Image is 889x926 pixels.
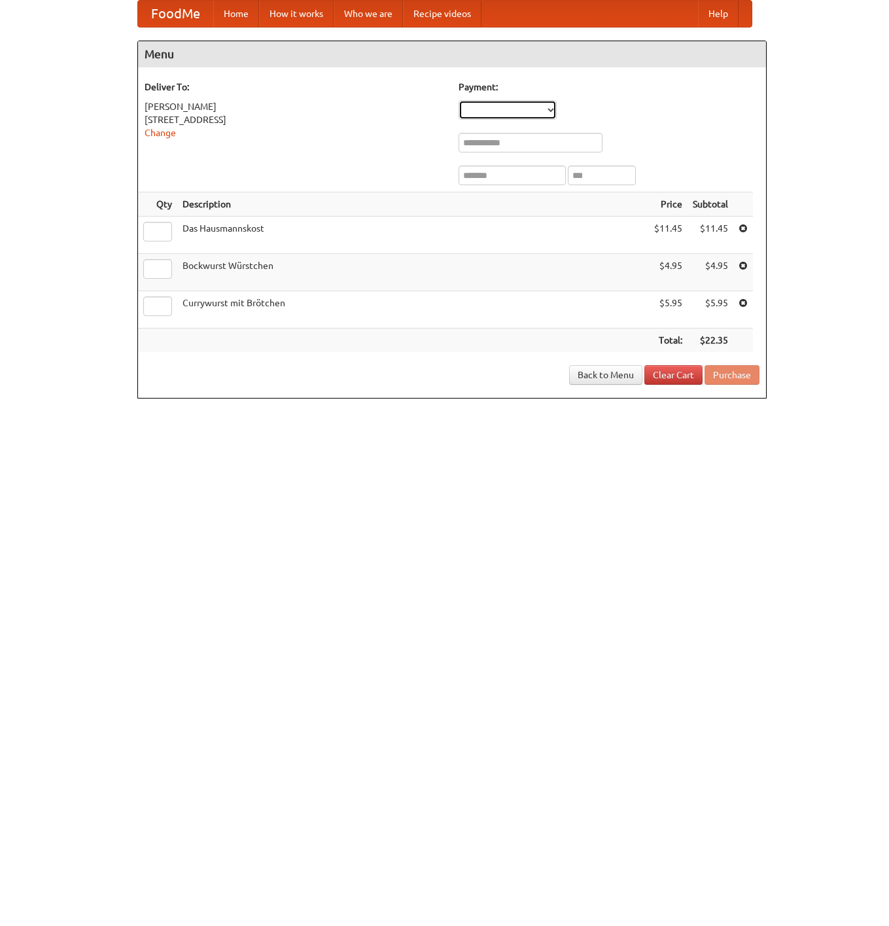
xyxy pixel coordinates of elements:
[649,329,688,353] th: Total:
[145,80,445,94] h5: Deliver To:
[649,254,688,291] td: $4.95
[138,192,177,217] th: Qty
[688,192,733,217] th: Subtotal
[177,254,649,291] td: Bockwurst Würstchen
[138,1,213,27] a: FoodMe
[688,217,733,254] td: $11.45
[177,217,649,254] td: Das Hausmannskost
[698,1,739,27] a: Help
[334,1,403,27] a: Who we are
[145,113,445,126] div: [STREET_ADDRESS]
[705,365,759,385] button: Purchase
[213,1,259,27] a: Home
[688,291,733,329] td: $5.95
[649,217,688,254] td: $11.45
[403,1,481,27] a: Recipe videos
[569,365,642,385] a: Back to Menu
[459,80,759,94] h5: Payment:
[649,291,688,329] td: $5.95
[145,100,445,113] div: [PERSON_NAME]
[688,254,733,291] td: $4.95
[644,365,703,385] a: Clear Cart
[177,291,649,329] td: Currywurst mit Brötchen
[145,128,176,138] a: Change
[177,192,649,217] th: Description
[138,41,766,67] h4: Menu
[259,1,334,27] a: How it works
[688,329,733,353] th: $22.35
[649,192,688,217] th: Price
